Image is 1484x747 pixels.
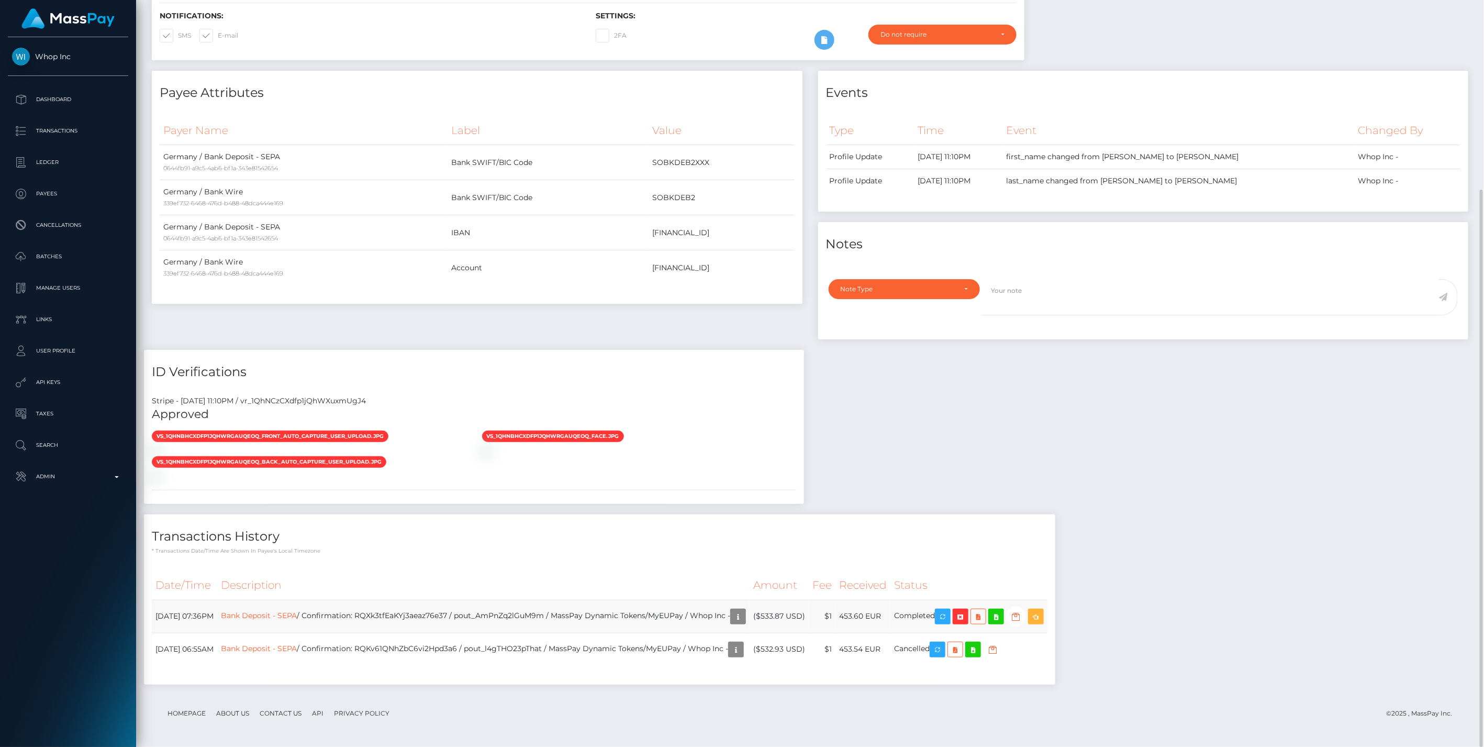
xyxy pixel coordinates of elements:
[835,633,890,666] td: 453.54 EUR
[160,250,448,285] td: Germany / Bank Wire
[8,86,128,113] a: Dashboard
[221,611,297,620] a: Bank Deposit - SEPA
[160,180,448,215] td: Germany / Bank Wire
[8,369,128,396] a: API Keys
[12,437,124,453] p: Search
[152,600,217,633] td: [DATE] 07:36PM
[160,12,580,20] h6: Notifications:
[809,600,835,633] td: $1
[12,92,124,107] p: Dashboard
[1002,145,1354,169] td: first_name changed from [PERSON_NAME] to [PERSON_NAME]
[12,186,124,202] p: Payees
[750,633,809,666] td: ($532.93 USD)
[1354,116,1460,145] th: Changed By
[448,116,649,145] th: Label
[649,180,794,215] td: SOBKDEB2
[596,12,1016,20] h6: Settings:
[914,116,1002,145] th: Time
[841,285,956,293] div: Note Type
[835,600,890,633] td: 453.60 EUR
[12,280,124,296] p: Manage Users
[12,343,124,359] p: User Profile
[8,464,128,490] a: Admin
[8,181,128,207] a: Payees
[1387,708,1460,719] div: © 2025 , MassPay Inc.
[649,145,794,180] td: SOBKDEB2XXX
[8,149,128,175] a: Ledger
[330,705,394,721] a: Privacy Policy
[152,407,796,423] h5: Approved
[163,270,283,277] small: 339ef732-6468-476d-b488-48dca444e169
[1354,145,1460,169] td: Whop Inc -
[596,29,627,42] label: 2FA
[152,456,386,468] span: vs_1QhNBHCXdfp1jQhWRgAUQeoQ_back_auto_capture_user_upload.jpg
[160,145,448,180] td: Germany / Bank Deposit - SEPA
[152,547,1047,555] p: * Transactions date/time are shown in payee's local timezone
[826,145,914,169] td: Profile Update
[8,52,128,61] span: Whop Inc
[890,633,1047,666] td: Cancelled
[448,215,649,250] td: IBAN
[255,705,306,721] a: Contact Us
[8,275,128,301] a: Manage Users
[880,30,992,39] div: Do not require
[163,705,210,721] a: Homepage
[826,84,1461,102] h4: Events
[12,406,124,422] p: Taxes
[8,338,128,364] a: User Profile
[649,250,794,285] td: [FINANCIAL_ID]
[8,306,128,333] a: Links
[826,235,1461,254] h4: Notes
[826,116,914,145] th: Type
[152,363,796,381] h4: ID Verifications
[152,447,160,455] img: vr_1QhNCzCXdfp1jQhWXuxmUgJ4file_1QhNC7CXdfp1jQhWzwMW6aHR
[448,250,649,285] td: Account
[1002,116,1354,145] th: Event
[12,155,124,170] p: Ledger
[448,145,649,180] td: Bank SWIFT/BIC Code
[8,401,128,427] a: Taxes
[8,432,128,458] a: Search
[750,571,809,600] th: Amount
[649,215,794,250] td: [FINANCIAL_ID]
[217,571,750,600] th: Description
[163,164,278,172] small: 0644fb91-a9c5-4ab6-bf1a-343e81542654
[21,8,115,29] img: MassPay Logo
[914,145,1002,169] td: [DATE] 11:10PM
[221,644,297,653] a: Bank Deposit - SEPA
[160,84,795,102] h4: Payee Attributes
[12,217,124,233] p: Cancellations
[1002,169,1354,193] td: last_name changed from [PERSON_NAME] to [PERSON_NAME]
[868,25,1016,45] button: Do not require
[914,169,1002,193] td: [DATE] 11:10PM
[482,431,624,442] span: vs_1QhNBHCXdfp1jQhWRgAUQeoQ_face.jpg
[152,571,217,600] th: Date/Time
[12,48,30,65] img: Whop Inc
[160,29,191,42] label: SMS
[835,571,890,600] th: Received
[217,600,750,633] td: / Confirmation: RQXk3tfEaKYj3aeaz76e37 / pout_AmPnZq2lGuM9m / MassPay Dynamic Tokens/MyEUPay / Wh...
[163,235,278,242] small: 0644fb91-a9c5-4ab6-bf1a-343e81542654
[160,215,448,250] td: Germany / Bank Deposit - SEPA
[308,705,328,721] a: API
[750,600,809,633] td: ($533.87 USD)
[144,396,804,407] div: Stripe - [DATE] 11:10PM / vr_1QhNCzCXdfp1jQhWXuxmUgJ4
[12,123,124,139] p: Transactions
[1354,169,1460,193] td: Whop Inc -
[12,469,124,485] p: Admin
[809,633,835,666] td: $1
[482,447,490,455] img: vr_1QhNCzCXdfp1jQhWXuxmUgJ4file_1QhNCuCXdfp1jQhWxXmMYGQ5
[152,528,1047,546] h4: Transactions History
[448,180,649,215] td: Bank SWIFT/BIC Code
[12,312,124,327] p: Links
[217,633,750,666] td: / Confirmation: RQKv61QNhZbC6vi2Hpd3a6 / pout_l4gTHO23pThat / MassPay Dynamic Tokens/MyEUPay / Wh...
[890,600,1047,633] td: Completed
[8,118,128,144] a: Transactions
[8,244,128,270] a: Batches
[152,633,217,666] td: [DATE] 06:55AM
[829,279,980,299] button: Note Type
[160,116,448,145] th: Payer Name
[826,169,914,193] td: Profile Update
[809,571,835,600] th: Fee
[212,705,253,721] a: About Us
